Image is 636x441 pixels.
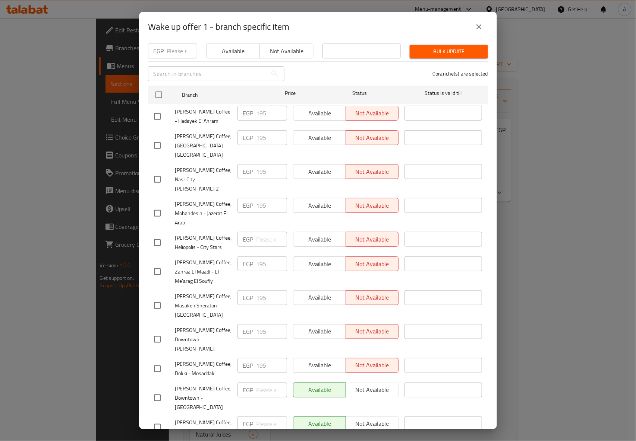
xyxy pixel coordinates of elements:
p: EGP [243,386,253,394]
button: Not available [259,44,313,58]
input: Please enter price [256,383,287,397]
input: Please enter price [256,290,287,305]
input: Please enter price [256,416,287,431]
input: Please enter price [167,44,197,58]
input: Please enter price [256,256,287,271]
span: [PERSON_NAME] Coffee, Masaken Sheraton - [GEOGRAPHIC_DATA] [175,292,232,320]
p: EGP [243,327,253,336]
span: Status is valid till [404,89,482,98]
p: EGP [243,133,253,142]
p: EGP [243,419,253,428]
input: Please enter price [256,164,287,179]
p: EGP [243,201,253,210]
h2: Wake up offer 1 - branch specific item [148,21,289,33]
span: [PERSON_NAME] Coffee, Maadi Old [175,418,232,437]
input: Please enter price [256,324,287,339]
input: Please enter price [256,106,287,121]
p: EGP [243,293,253,302]
span: Bulk update [416,47,482,56]
span: [PERSON_NAME] Coffee, Nasr City - [PERSON_NAME] 2 [175,166,232,194]
span: Price [265,89,315,98]
span: Branch [182,90,259,100]
p: EGP [243,109,253,118]
button: Available [206,44,260,58]
input: Please enter price [256,358,287,373]
p: EGP [243,259,253,268]
input: Please enter price [256,198,287,213]
span: [PERSON_NAME] Coffee, Downtown - [PERSON_NAME] [175,326,232,354]
p: EGP [243,235,253,244]
span: [PERSON_NAME] Coffee - Hadayek El Ahram [175,107,232,126]
p: EGP [243,361,253,370]
span: Available [210,46,257,57]
input: Please enter price [256,130,287,145]
span: [PERSON_NAME] Coffee, Heliopolis - City Stars [175,233,232,252]
p: EGP [153,47,164,55]
button: close [470,18,488,36]
input: Search in branches [148,66,267,81]
p: 0 branche(s) are selected [432,70,488,77]
span: Not available [263,46,310,57]
span: [PERSON_NAME] Coffee, Zahraa El Maadi - El Me'arag El Soufly [175,258,232,286]
p: EGP [243,167,253,176]
span: [PERSON_NAME] Coffee, [GEOGRAPHIC_DATA] - [GEOGRAPHIC_DATA] [175,132,232,160]
span: [PERSON_NAME] Coffee, Dokki - Mosaddak [175,359,232,378]
span: [PERSON_NAME] Coffee, Downtown - [GEOGRAPHIC_DATA] [175,384,232,412]
span: Status [321,89,399,98]
button: Bulk update [410,45,488,58]
span: [PERSON_NAME] Coffee, Mohandesin - Jazerat El Arab [175,199,232,227]
input: Please enter price [256,232,287,247]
